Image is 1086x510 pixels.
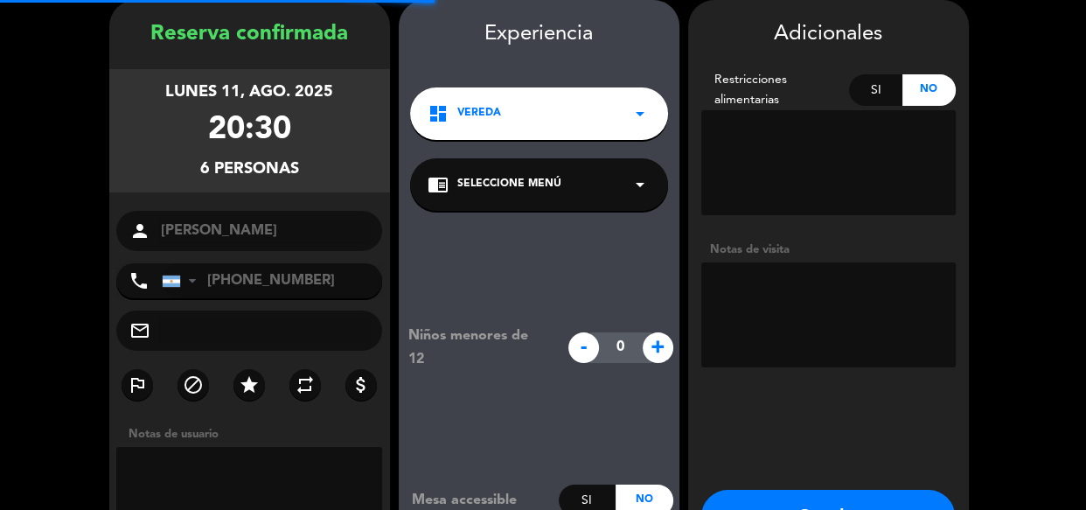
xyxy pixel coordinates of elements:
[568,332,599,363] span: -
[165,80,333,105] div: lunes 11, ago. 2025
[643,332,673,363] span: +
[701,70,850,110] div: Restricciones alimentarias
[630,103,651,124] i: arrow_drop_down
[129,320,150,341] i: mail_outline
[849,74,902,106] div: Si
[457,176,561,193] span: Seleccione Menú
[630,174,651,195] i: arrow_drop_down
[129,220,150,241] i: person
[127,374,148,395] i: outlined_flag
[239,374,260,395] i: star
[902,74,956,106] div: No
[183,374,204,395] i: block
[428,174,449,195] i: chrome_reader_mode
[399,17,679,52] div: Experiencia
[428,103,449,124] i: dashboard
[351,374,372,395] i: attach_money
[295,374,316,395] i: repeat
[208,105,291,157] div: 20:30
[109,17,390,52] div: Reserva confirmada
[120,425,390,444] div: Notas de usuario
[163,264,203,297] div: Argentina: +54
[129,270,150,291] i: phone
[701,241,956,259] div: Notas de visita
[395,325,559,370] div: Niños menores de 12
[200,157,299,182] div: 6 personas
[701,17,956,52] div: Adicionales
[457,105,501,122] span: Vereda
